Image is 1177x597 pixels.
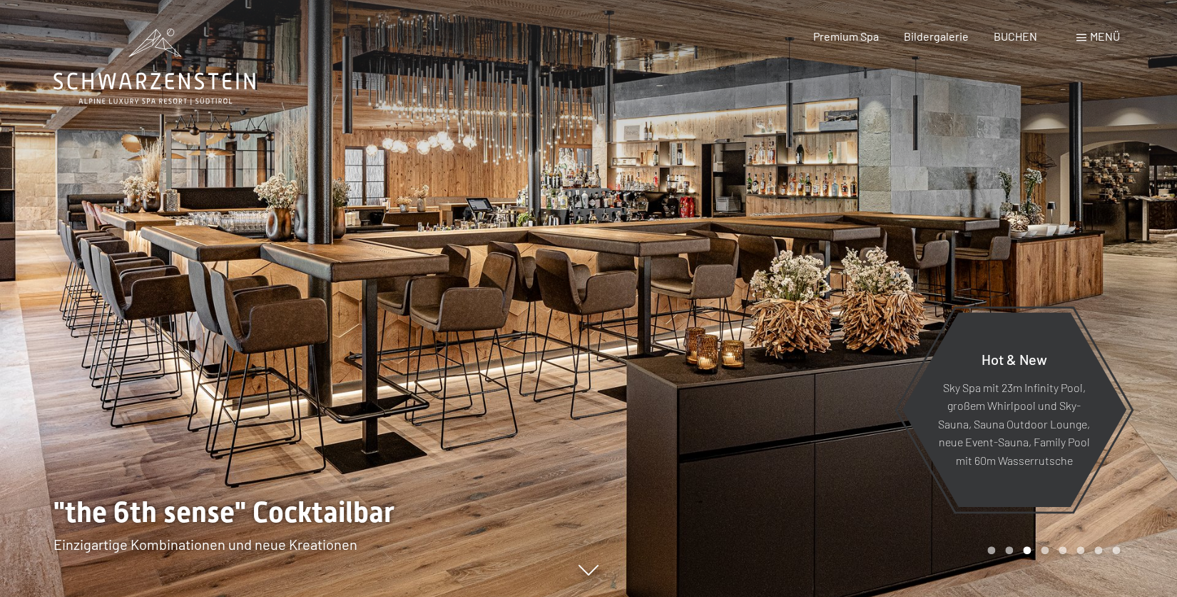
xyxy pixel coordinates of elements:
div: Carousel Page 4 [1041,546,1049,554]
div: Carousel Page 3 (Current Slide) [1023,546,1031,554]
a: Premium Spa [812,29,878,43]
div: Carousel Page 5 [1059,546,1066,554]
a: Bildergalerie [904,29,969,43]
div: Carousel Page 2 [1005,546,1013,554]
div: Carousel Page 6 [1076,546,1084,554]
div: Carousel Page 7 [1094,546,1102,554]
div: Carousel Pagination [982,546,1120,554]
span: Hot & New [982,350,1047,367]
span: Menü [1090,29,1120,43]
div: Carousel Page 1 [987,546,995,554]
p: Sky Spa mit 23m Infinity Pool, großem Whirlpool und Sky-Sauna, Sauna Outdoor Lounge, neue Event-S... [937,378,1091,469]
div: Carousel Page 8 [1112,546,1120,554]
a: Hot & New Sky Spa mit 23m Infinity Pool, großem Whirlpool und Sky-Sauna, Sauna Outdoor Lounge, ne... [901,311,1127,508]
a: BUCHEN [994,29,1037,43]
